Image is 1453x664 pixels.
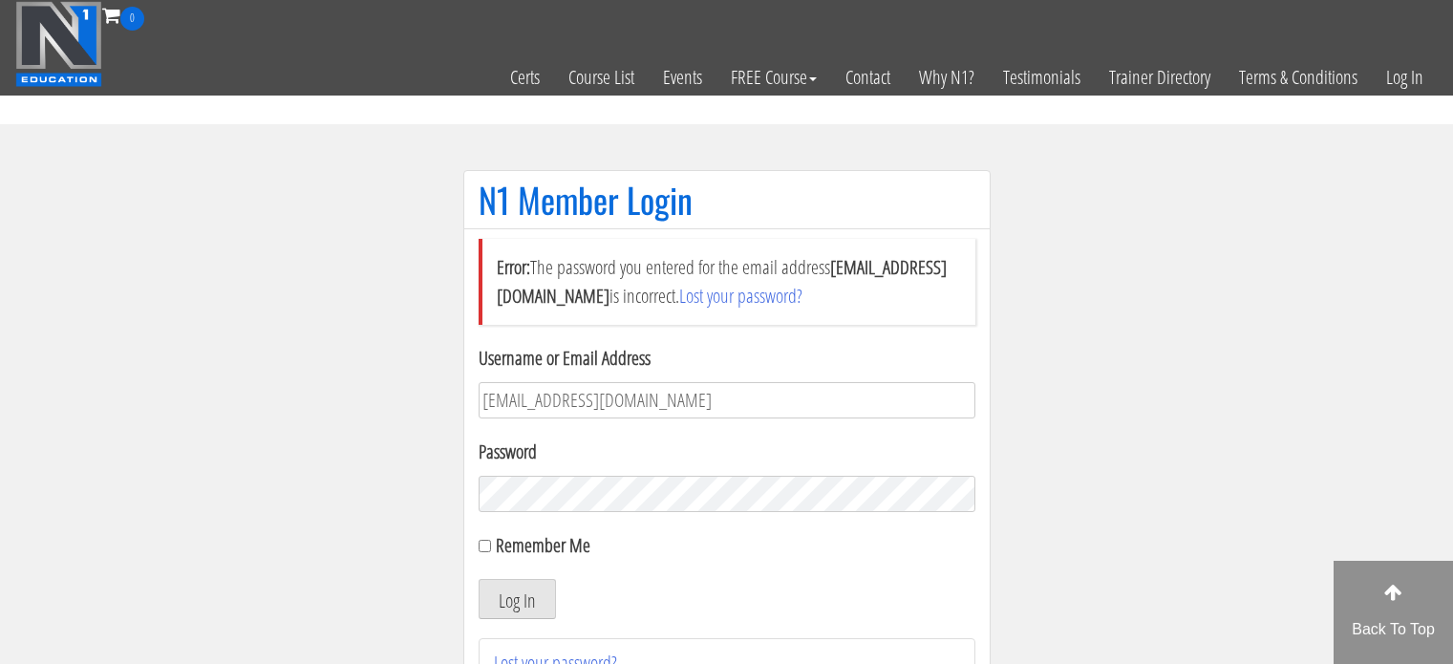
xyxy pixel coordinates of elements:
[120,7,144,31] span: 0
[1372,31,1438,124] a: Log In
[496,31,554,124] a: Certs
[831,31,905,124] a: Contact
[554,31,649,124] a: Course List
[989,31,1095,124] a: Testimonials
[479,344,975,373] label: Username or Email Address
[479,181,975,219] h1: N1 Member Login
[497,254,530,280] strong: Error:
[679,283,802,309] a: Lost your password?
[479,438,975,466] label: Password
[905,31,989,124] a: Why N1?
[1095,31,1225,124] a: Trainer Directory
[479,239,975,325] li: The password you entered for the email address is incorrect.
[716,31,831,124] a: FREE Course
[15,1,102,87] img: n1-education
[649,31,716,124] a: Events
[496,532,590,558] label: Remember Me
[1225,31,1372,124] a: Terms & Conditions
[102,2,144,28] a: 0
[497,254,947,309] strong: [EMAIL_ADDRESS][DOMAIN_NAME]
[479,579,556,619] button: Log In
